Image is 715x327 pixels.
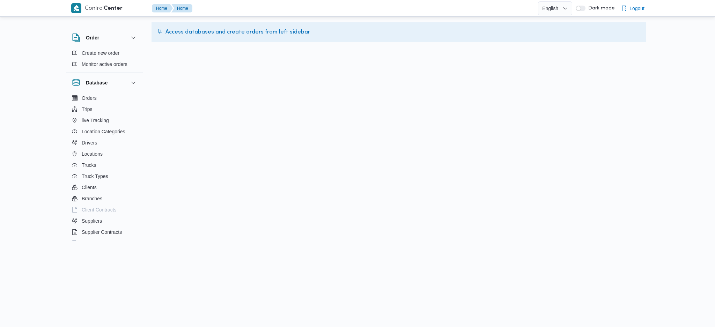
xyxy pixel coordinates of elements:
[69,59,140,70] button: Monitor active orders
[69,92,140,104] button: Orders
[82,161,96,169] span: Trucks
[585,6,615,11] span: Dark mode
[82,105,93,113] span: Trips
[618,1,647,15] button: Logout
[152,4,173,13] button: Home
[71,3,81,13] img: X8yXhbKr1z7QwAAAABJRU5ErkJggg==
[66,47,143,73] div: Order
[82,239,99,247] span: Devices
[629,4,644,13] span: Logout
[104,6,123,11] b: Center
[69,159,140,171] button: Trucks
[69,226,140,238] button: Supplier Contracts
[69,171,140,182] button: Truck Types
[69,104,140,115] button: Trips
[69,115,140,126] button: live Tracking
[69,193,140,204] button: Branches
[82,183,97,192] span: Clients
[82,206,117,214] span: Client Contracts
[82,217,102,225] span: Suppliers
[82,127,125,136] span: Location Categories
[69,148,140,159] button: Locations
[82,116,109,125] span: live Tracking
[82,49,119,57] span: Create new order
[82,228,122,236] span: Supplier Contracts
[171,4,192,13] button: Home
[69,238,140,249] button: Devices
[82,194,102,203] span: Branches
[66,92,143,244] div: Database
[72,34,138,42] button: Order
[165,28,310,36] span: Access databases and create orders from left sidebar
[69,204,140,215] button: Client Contracts
[82,139,97,147] span: Drivers
[82,60,127,68] span: Monitor active orders
[69,137,140,148] button: Drivers
[82,172,108,180] span: Truck Types
[86,34,99,42] h3: Order
[82,94,97,102] span: Orders
[69,126,140,137] button: Location Categories
[69,182,140,193] button: Clients
[82,150,103,158] span: Locations
[86,79,108,87] h3: Database
[69,47,140,59] button: Create new order
[72,79,138,87] button: Database
[69,215,140,226] button: Suppliers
